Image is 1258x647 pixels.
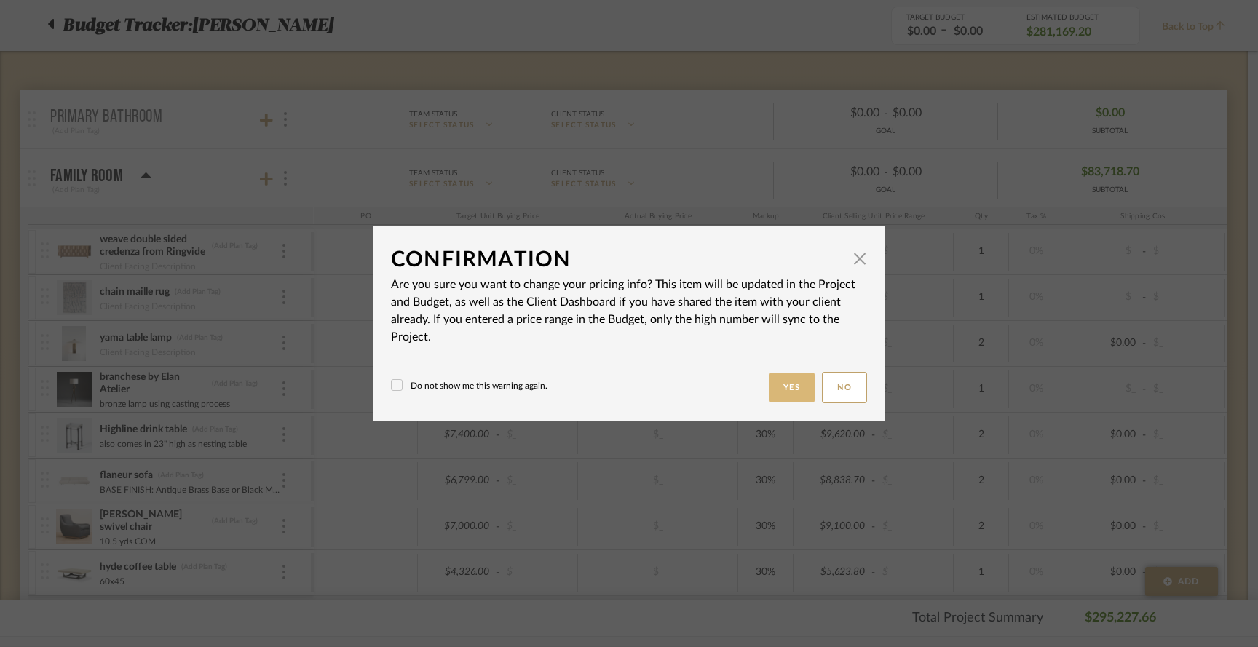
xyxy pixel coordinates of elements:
[769,373,815,402] button: Yes
[391,244,845,276] div: Confirmation
[845,244,874,273] button: Close
[391,276,867,346] p: Are you sure you want to change your pricing info? This item will be updated in the Project and B...
[822,372,867,403] button: No
[391,379,547,392] label: Do not show me this warning again.
[391,244,867,276] dialog-header: Confirmation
